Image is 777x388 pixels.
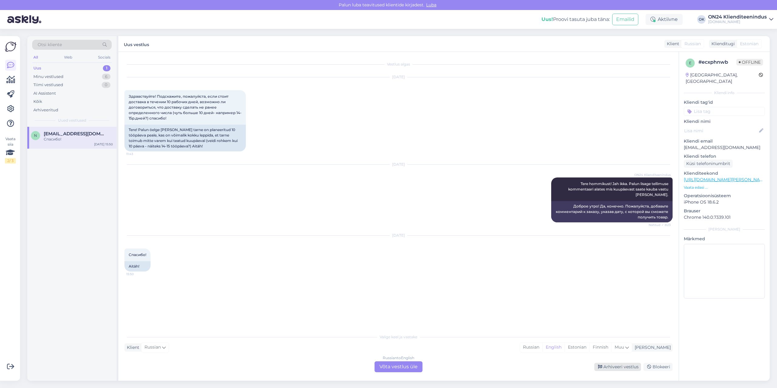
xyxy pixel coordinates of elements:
p: [EMAIL_ADDRESS][DOMAIN_NAME] [684,144,765,151]
span: n [34,133,37,138]
div: Aitäh! [124,261,151,272]
div: 1 [103,65,110,71]
div: Vaata siia [5,136,16,164]
div: Klient [664,41,679,47]
div: Спасибо! [44,137,113,142]
div: Aktiivne [646,14,683,25]
input: Lisa tag [684,107,765,116]
div: 6 [102,74,110,80]
div: Vestlus algas [124,62,673,67]
p: Chrome 140.0.7339.101 [684,214,765,221]
p: iPhone OS 18.6.2 [684,199,765,205]
div: Proovi tasuta juba täna: [541,16,610,23]
div: Tiimi vestlused [33,82,63,88]
div: Russian to English [383,355,414,361]
span: ON24 Klienditeenindus [634,173,671,177]
span: e [689,61,691,65]
span: 11:43 [126,152,149,156]
p: Kliendi email [684,138,765,144]
div: English [542,343,565,352]
div: Russian [520,343,542,352]
a: [URL][DOMAIN_NAME][PERSON_NAME] [684,177,768,182]
div: All [32,53,39,61]
div: Kliendi info [684,90,765,96]
p: Operatsioonisüsteem [684,193,765,199]
p: Kliendi telefon [684,153,765,160]
button: Emailid [612,14,638,25]
div: Valige keel ja vastake [124,334,673,340]
span: Estonian [740,41,758,47]
span: 15:50 [126,272,149,276]
div: AI Assistent [33,90,56,96]
div: Arhiveeri vestlus [594,363,641,371]
div: [PERSON_NAME] [684,227,765,232]
div: Socials [97,53,112,61]
span: Otsi kliente [38,42,62,48]
div: Finnish [589,343,611,352]
div: [DATE] [124,233,673,238]
div: [DATE] 15:50 [94,142,113,147]
p: Kliendi tag'id [684,99,765,106]
div: [GEOGRAPHIC_DATA], [GEOGRAPHIC_DATA] [686,72,759,85]
div: Võta vestlus üle [375,361,422,372]
div: Uus [33,65,41,71]
a: ON24 Klienditeenindus[DOMAIN_NAME] [708,15,773,24]
span: Muu [615,344,624,350]
input: Lisa nimi [684,127,758,134]
span: Offline [736,59,763,66]
div: Kõik [33,99,42,105]
div: Web [63,53,73,61]
div: # ecxphnwb [698,59,736,66]
span: natalja.malitskaja@gmail.com [44,131,107,137]
b: Uus! [541,16,553,22]
label: Uus vestlus [124,40,149,48]
div: Blokeeri [643,363,673,371]
div: 0 [102,82,110,88]
div: [DATE] [124,74,673,80]
span: Uued vestlused [58,118,86,123]
span: Russian [684,41,701,47]
div: [DATE] [124,162,673,167]
div: Estonian [565,343,589,352]
span: Tere hommikust! Jah ikka. Palun lisage tellimuse kommentaari alates mis kuupäevast saate kauba va... [568,181,669,197]
div: OK [697,15,706,24]
div: Tere! Palun öelge [PERSON_NAME] tarne on planeeritud 10 tööpäeva peale, kas on võimalik kokku lep... [124,125,246,151]
div: Klient [124,344,139,351]
span: Спасибо! [129,252,146,257]
div: Küsi telefoninumbrit [684,160,733,168]
div: [PERSON_NAME] [632,344,671,351]
p: Kliendi nimi [684,118,765,125]
span: Здравствуйте! Подскажите, пожалуйста, если стоит доставка в течении 10 рабочих дней, возможно ли ... [129,94,242,120]
span: Russian [144,344,161,351]
p: Märkmed [684,236,765,242]
div: [DOMAIN_NAME] [708,19,767,24]
div: ON24 Klienditeenindus [708,15,767,19]
span: Nähtud ✓ 8:23 [648,223,671,227]
p: Vaata edasi ... [684,185,765,190]
p: Klienditeekond [684,170,765,177]
div: Доброе утро! Да, конечно. Пожалуйста, добавьте комментарий к заказу, указав дату, с которой вы см... [551,201,673,222]
div: 2 / 3 [5,158,16,164]
p: Brauser [684,208,765,214]
div: Minu vestlused [33,74,63,80]
span: Luba [424,2,438,8]
div: Klienditugi [709,41,735,47]
img: Askly Logo [5,41,16,52]
div: Arhiveeritud [33,107,58,113]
